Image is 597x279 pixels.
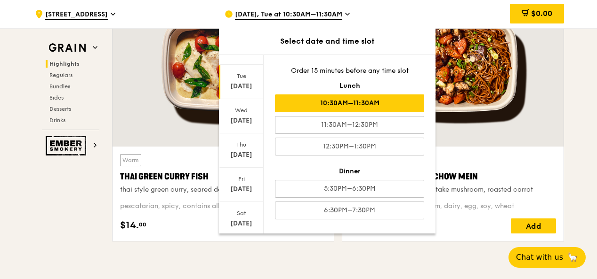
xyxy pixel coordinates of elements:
[275,66,424,76] div: Order 15 minutes before any time slot
[45,10,108,20] span: [STREET_ADDRESS]
[220,107,262,114] div: Wed
[49,117,65,124] span: Drinks
[508,247,586,268] button: Chat with us🦙
[275,138,424,155] div: 12:30PM–1:30PM
[275,180,424,198] div: 5:30PM–6:30PM
[516,252,563,263] span: Chat with us
[350,201,556,211] div: high protein, contains allium, dairy, egg, soy, wheat
[220,219,262,228] div: [DATE]
[219,36,436,47] div: Select date and time slot
[220,175,262,183] div: Fri
[220,116,262,125] div: [DATE]
[567,252,578,263] span: 🦙
[511,218,556,233] div: Add
[49,61,80,67] span: Highlights
[220,150,262,160] div: [DATE]
[220,209,262,217] div: Sat
[350,170,556,183] div: Hikari Miso Chicken Chow Mein
[120,170,326,183] div: Thai Green Curry Fish
[139,221,146,228] span: 00
[120,185,326,194] div: thai style green curry, seared dory, butterfly blue pea rice
[275,94,424,112] div: 10:30AM–11:30AM
[531,9,552,18] span: $0.00
[46,136,89,155] img: Ember Smokery web logo
[49,72,73,78] span: Regulars
[220,141,262,148] div: Thu
[120,201,326,211] div: pescatarian, spicy, contains allium, dairy, shellfish, soy, wheat
[350,185,556,194] div: hong kong egg noodle, shiitake mushroom, roasted carrot
[220,72,262,80] div: Tue
[275,167,424,176] div: Dinner
[235,10,342,20] span: [DATE], Tue at 10:30AM–11:30AM
[46,39,89,56] img: Grain web logo
[49,106,71,112] span: Desserts
[49,94,64,101] span: Sides
[120,218,139,232] span: $14.
[281,218,326,233] div: Add
[275,201,424,219] div: 6:30PM–7:30PM
[49,83,70,90] span: Bundles
[220,185,262,194] div: [DATE]
[275,116,424,134] div: 11:30AM–12:30PM
[120,154,141,166] div: Warm
[220,82,262,91] div: [DATE]
[275,81,424,91] div: Lunch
